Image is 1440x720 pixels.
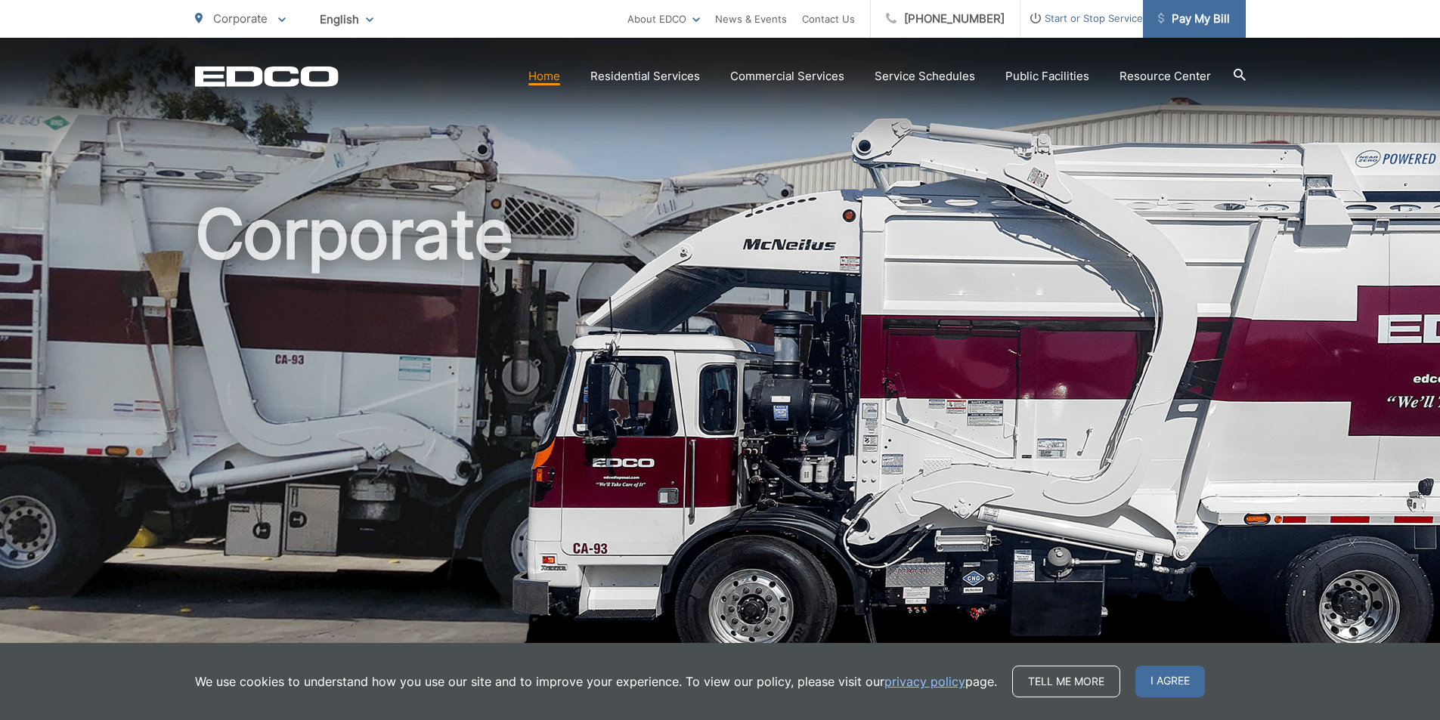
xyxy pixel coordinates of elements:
[802,10,855,28] a: Contact Us
[308,6,385,32] span: English
[1119,67,1211,85] a: Resource Center
[1135,666,1205,697] span: I agree
[1005,67,1089,85] a: Public Facilities
[730,67,844,85] a: Commercial Services
[1012,666,1120,697] a: Tell me more
[195,66,339,87] a: EDCD logo. Return to the homepage.
[627,10,700,28] a: About EDCO
[213,11,268,26] span: Corporate
[875,67,975,85] a: Service Schedules
[1158,10,1230,28] span: Pay My Bill
[884,672,965,691] a: privacy policy
[590,67,700,85] a: Residential Services
[195,196,1246,675] h1: Corporate
[195,672,997,691] p: We use cookies to understand how you use our site and to improve your experience. To view our pol...
[715,10,787,28] a: News & Events
[528,67,560,85] a: Home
